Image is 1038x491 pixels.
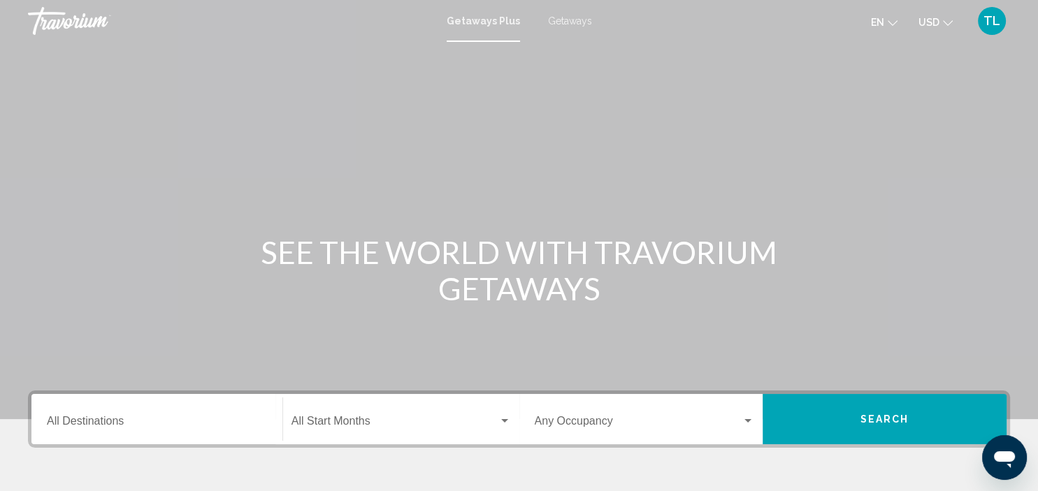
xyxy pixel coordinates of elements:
button: Change currency [918,12,953,32]
span: Search [860,414,909,425]
div: Search widget [31,394,1007,444]
button: User Menu [974,6,1010,36]
span: USD [918,17,939,28]
a: Getaways [548,15,592,27]
h1: SEE THE WORLD WITH TRAVORIUM GETAWAYS [257,234,781,307]
span: en [871,17,884,28]
button: Search [763,394,1007,444]
a: Getaways Plus [447,15,520,27]
a: Travorium [28,7,433,35]
iframe: Button to launch messaging window [982,435,1027,480]
button: Change language [871,12,898,32]
span: TL [983,14,1000,28]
